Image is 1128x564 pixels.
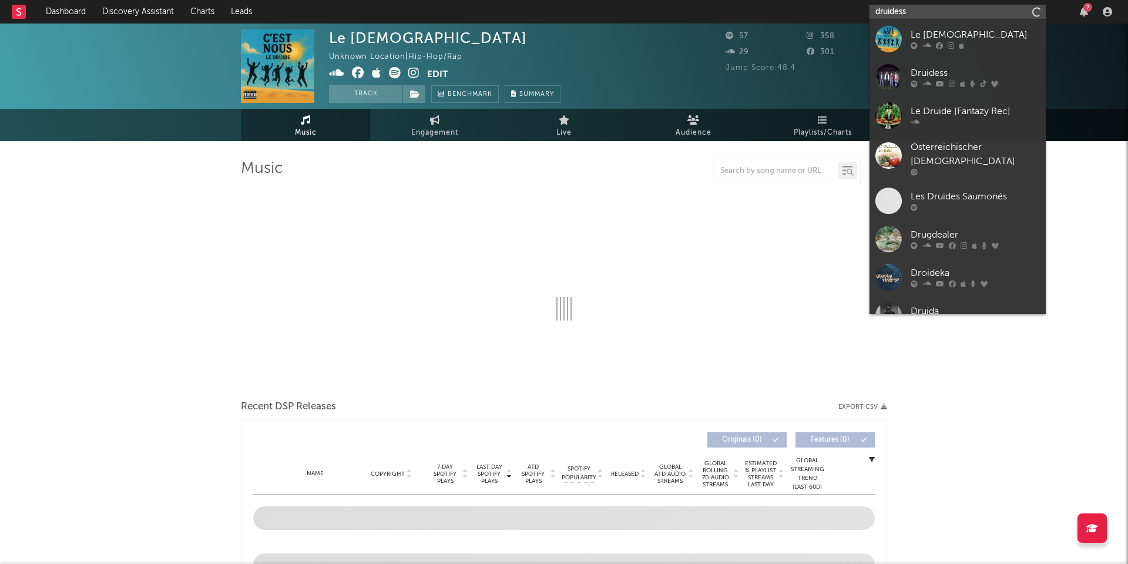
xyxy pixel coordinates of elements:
[411,126,458,140] span: Engagement
[371,470,405,478] span: Copyright
[794,126,852,140] span: Playlists/Charts
[241,400,336,414] span: Recent DSP Releases
[707,432,787,448] button: Originals(0)
[726,64,795,72] span: Jump Score: 48.4
[241,109,370,141] a: Music
[869,296,1046,335] a: Druida
[911,228,1040,242] div: Drugdealer
[715,436,769,443] span: Originals ( 0 )
[629,109,758,141] a: Audience
[869,182,1046,220] a: Les Druides Saumonés
[869,58,1046,96] a: Druidess
[699,460,731,488] span: Global Rolling 7D Audio Streams
[714,166,838,176] input: Search by song name or URL
[911,28,1040,42] div: Le [DEMOGRAPHIC_DATA]
[329,50,476,64] div: Unknown Location | Hip-Hop/Rap
[911,141,1040,169] div: Österreichischer [DEMOGRAPHIC_DATA]
[505,85,560,103] button: Summary
[370,109,499,141] a: Engagement
[911,190,1040,204] div: Les Druides Saumonés
[911,305,1040,319] div: Druida
[427,67,448,82] button: Edit
[499,109,629,141] a: Live
[758,109,887,141] a: Playlists/Charts
[277,469,354,478] div: Name
[911,266,1040,281] div: Droideka
[429,463,461,485] span: 7 Day Spotify Plays
[807,32,835,40] span: 358
[1080,7,1088,16] button: 7
[807,48,834,56] span: 301
[676,126,711,140] span: Audience
[869,135,1046,182] a: Österreichischer [DEMOGRAPHIC_DATA]
[726,48,749,56] span: 29
[869,96,1046,135] a: Le Druide [Fantazy Rec]
[869,258,1046,296] a: Droideka
[869,220,1046,258] a: Drugdealer
[744,460,777,488] span: Estimated % Playlist Streams Last Day
[295,126,317,140] span: Music
[790,456,825,492] div: Global Streaming Trend (Last 60D)
[448,88,492,102] span: Benchmark
[1083,3,1092,12] div: 7
[474,463,505,485] span: Last Day Spotify Plays
[795,432,875,448] button: Features(0)
[726,32,748,40] span: 57
[611,470,639,478] span: Released
[654,463,686,485] span: Global ATD Audio Streams
[519,91,554,98] span: Summary
[518,463,549,485] span: ATD Spotify Plays
[803,436,857,443] span: Features ( 0 )
[869,20,1046,58] a: Le [DEMOGRAPHIC_DATA]
[911,66,1040,81] div: Druidess
[869,5,1046,19] input: Search for artists
[329,85,402,103] button: Track
[911,105,1040,119] div: Le Druide [Fantazy Rec]
[329,29,527,46] div: Le [DEMOGRAPHIC_DATA]
[431,85,499,103] a: Benchmark
[838,403,887,411] button: Export CSV
[556,126,572,140] span: Live
[562,465,596,482] span: Spotify Popularity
